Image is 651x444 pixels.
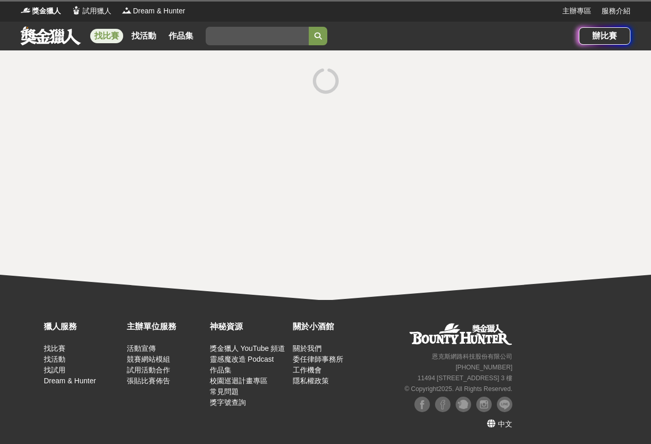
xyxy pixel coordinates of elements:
[210,387,239,396] a: 常見問題
[405,385,512,393] small: © Copyright 2025 . All Rights Reserved.
[498,420,512,428] span: 中文
[127,344,156,352] a: 活動宣傳
[293,366,322,374] a: 工作機會
[476,397,492,412] img: Instagram
[418,375,512,382] small: 11494 [STREET_ADDRESS] 3 樓
[456,364,512,371] small: [PHONE_NUMBER]
[90,29,123,43] a: 找比賽
[122,6,185,16] a: LogoDream & Hunter
[133,6,185,16] span: Dream & Hunter
[579,27,630,45] a: 辦比賽
[210,344,286,352] a: 獎金獵人 YouTube 頻道
[21,6,61,16] a: Logo獎金獵人
[456,397,471,412] img: Plurk
[414,397,430,412] img: Facebook
[127,29,160,43] a: 找活動
[44,344,65,352] a: 找比賽
[210,377,268,385] a: 校園巡迴計畫專區
[293,377,329,385] a: 隱私權政策
[497,397,512,412] img: LINE
[432,353,512,360] small: 恩克斯網路科技股份有限公司
[164,29,197,43] a: 作品集
[44,366,65,374] a: 找試用
[210,366,231,374] a: 作品集
[21,5,31,15] img: Logo
[71,5,81,15] img: Logo
[127,321,205,333] div: 主辦單位服務
[71,6,111,16] a: Logo試用獵人
[127,355,170,363] a: 競賽網站模組
[293,321,371,333] div: 關於小酒館
[602,6,630,16] a: 服務介紹
[44,377,96,385] a: Dream & Hunter
[293,355,343,363] a: 委任律師事務所
[435,397,450,412] img: Facebook
[44,355,65,363] a: 找活動
[210,355,274,363] a: 靈感魔改造 Podcast
[122,5,132,15] img: Logo
[210,398,246,406] a: 獎字號查詢
[44,321,122,333] div: 獵人服務
[32,6,61,16] span: 獎金獵人
[293,344,322,352] a: 關於我們
[127,377,170,385] a: 張貼比賽佈告
[82,6,111,16] span: 試用獵人
[562,6,591,16] a: 主辦專區
[127,366,170,374] a: 試用活動合作
[210,321,288,333] div: 神秘資源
